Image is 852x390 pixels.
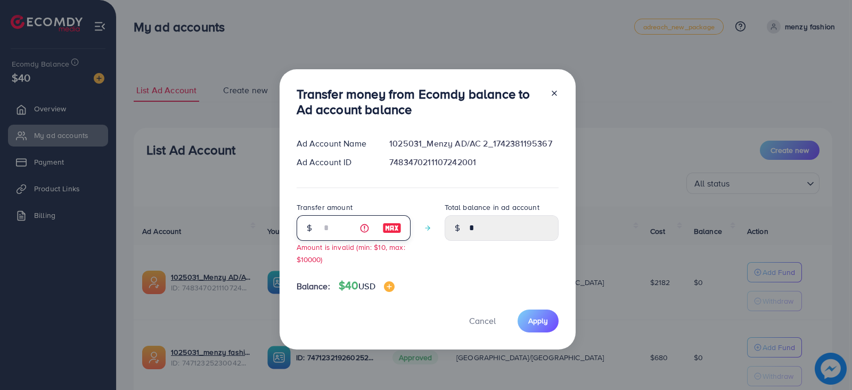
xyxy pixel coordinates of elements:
[384,281,395,292] img: image
[518,310,559,332] button: Apply
[297,202,353,213] label: Transfer amount
[381,137,567,150] div: 1025031_Menzy AD/AC 2_1742381195367
[288,156,381,168] div: Ad Account ID
[288,137,381,150] div: Ad Account Name
[297,242,405,264] small: Amount is invalid (min: $10, max: $10000)
[456,310,509,332] button: Cancel
[382,222,402,234] img: image
[358,280,375,292] span: USD
[445,202,539,213] label: Total balance in ad account
[339,279,395,292] h4: $40
[381,156,567,168] div: 7483470211107242001
[469,315,496,327] span: Cancel
[297,280,330,292] span: Balance:
[297,86,542,117] h3: Transfer money from Ecomdy balance to Ad account balance
[528,315,548,326] span: Apply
